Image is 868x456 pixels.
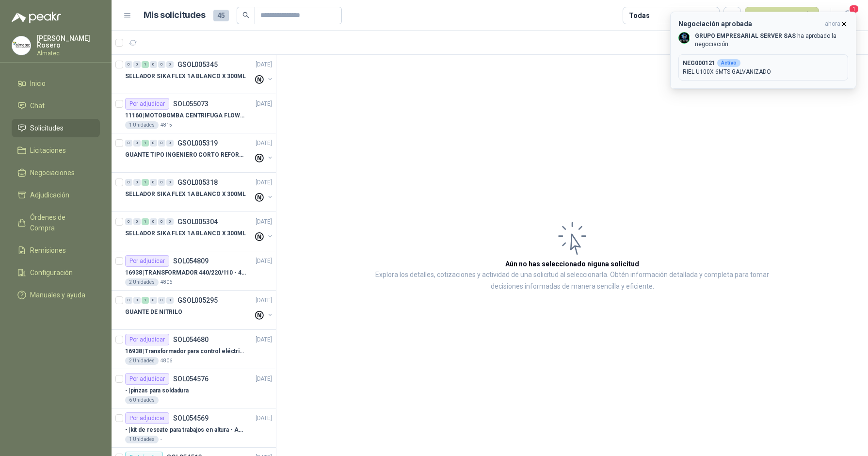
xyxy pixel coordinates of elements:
div: 1 Unidades [125,121,159,129]
div: Por adjudicar [125,373,169,385]
a: Adjudicación [12,186,100,204]
p: [DATE] [256,217,272,227]
div: 1 [142,218,149,225]
img: Logo peakr [12,12,61,23]
p: [DATE] [256,414,272,423]
a: Inicio [12,74,100,93]
p: [DATE] [256,375,272,384]
p: - | kit de rescate para trabajos en altura - ADJUNTAR FICHA TECNICA [125,425,246,435]
a: 0 0 1 0 0 0 GSOL005304[DATE] SELLADOR SIKA FLEX 1A BLANCO X 300ML [125,216,274,247]
div: Por adjudicar [125,412,169,424]
a: Manuales y ayuda [12,286,100,304]
p: [DATE] [256,99,272,109]
span: Órdenes de Compra [30,212,91,233]
div: 0 [133,297,141,304]
span: Manuales y ayuda [30,290,85,300]
p: 16938 | Transformador para control eléctrico 440/220/110 - 45O VA. [125,347,246,356]
span: 45 [213,10,229,21]
p: [DATE] [256,60,272,69]
div: 0 [125,61,132,68]
div: 0 [125,140,132,147]
div: 0 [150,218,157,225]
a: Negociaciones [12,163,100,182]
div: 1 [142,140,149,147]
p: [DATE] [256,139,272,148]
a: Configuración [12,263,100,282]
div: 1 [142,61,149,68]
div: 0 [158,140,165,147]
div: Todas [629,10,649,21]
span: Remisiones [30,245,66,256]
a: Por adjudicarSOL055073[DATE] 11160 |MOTOBOMBA CENTRIFUGA FLOWPRESS 1.5HP-2201 Unidades4815 [112,94,276,133]
p: SOL054680 [173,336,209,343]
p: ha aprobado la negociación: [695,32,848,49]
p: GUANTE DE NITRILO [125,308,182,317]
p: SELLADOR SIKA FLEX 1A BLANCO X 300ML [125,229,246,238]
span: Adjudicación [30,190,69,200]
p: [DATE] [256,257,272,266]
a: Por adjudicarSOL054809[DATE] 16938 |TRANSFORMADOR 440/220/110 - 45O VA2 Unidades4806 [112,251,276,291]
div: 0 [158,179,165,186]
a: Chat [12,97,100,115]
h3: Negociación aprobada [678,20,821,28]
p: SELLADOR SIKA FLEX 1A BLANCO X 300ML [125,72,246,81]
span: Solicitudes [30,123,64,133]
div: 0 [158,297,165,304]
p: 11160 | MOTOBOMBA CENTRIFUGA FLOWPRESS 1.5HP-220 [125,111,246,120]
img: Company Logo [679,33,690,43]
div: 1 [142,297,149,304]
p: [PERSON_NAME] Rosero [37,35,100,49]
p: GUANTE TIPO INGENIERO CORTO REFORZADO [125,150,246,160]
p: 4806 [161,278,172,286]
p: GSOL005319 [177,140,218,147]
div: 6 Unidades [125,396,159,404]
p: Almatec [37,50,100,56]
div: 0 [166,179,174,186]
div: Activo [717,59,740,67]
p: 4815 [161,121,172,129]
div: 2 Unidades [125,357,159,365]
p: GSOL005295 [177,297,218,304]
a: Por adjudicarSOL054576[DATE] - |pinzas para soldadura6 Unidades- [112,369,276,408]
span: Chat [30,100,45,111]
button: Negociación aprobadaahora Company LogoGRUPO EMPRESARIAL SERVER SAS ha aprobado la negociación:NEG... [670,12,856,89]
a: Órdenes de Compra [12,208,100,237]
p: 16938 | TRANSFORMADOR 440/220/110 - 45O VA [125,268,246,277]
p: [DATE] [256,296,272,305]
a: Por adjudicarSOL054680[DATE] 16938 |Transformador para control eléctrico 440/220/110 - 45O VA.2 U... [112,330,276,369]
div: 0 [166,140,174,147]
h1: Mis solicitudes [144,8,206,22]
p: RIEL U100X 6MTS GALVANIZADO [683,67,844,76]
div: 1 Unidades [125,436,159,443]
a: 0 0 1 0 0 0 GSOL005319[DATE] GUANTE TIPO INGENIERO CORTO REFORZADO [125,137,274,168]
span: 1 [849,4,859,14]
p: - [161,436,162,443]
div: 0 [150,140,157,147]
p: [DATE] [256,178,272,187]
span: ahora [825,20,840,28]
p: SOL054576 [173,375,209,382]
span: Inicio [30,78,46,89]
img: Company Logo [12,36,31,55]
div: Por adjudicar [125,98,169,110]
b: GRUPO EMPRESARIAL SERVER SAS [695,33,796,39]
div: 0 [158,61,165,68]
a: Licitaciones [12,141,100,160]
p: GSOL005304 [177,218,218,225]
span: search [242,12,249,18]
a: 0 0 1 0 0 0 GSOL005318[DATE] SELLADOR SIKA FLEX 1A BLANCO X 300ML [125,177,274,208]
div: 0 [125,218,132,225]
div: 0 [166,61,174,68]
div: 0 [133,179,141,186]
button: Nueva solicitud [745,7,819,24]
div: 0 [150,179,157,186]
span: Configuración [30,267,73,278]
div: 0 [158,218,165,225]
div: 0 [133,61,141,68]
div: 2 Unidades [125,278,159,286]
p: GSOL005345 [177,61,218,68]
h3: Aún no has seleccionado niguna solicitud [505,259,639,269]
div: 0 [150,61,157,68]
p: SELLADOR SIKA FLEX 1A BLANCO X 300ML [125,190,246,199]
div: 1 [142,179,149,186]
